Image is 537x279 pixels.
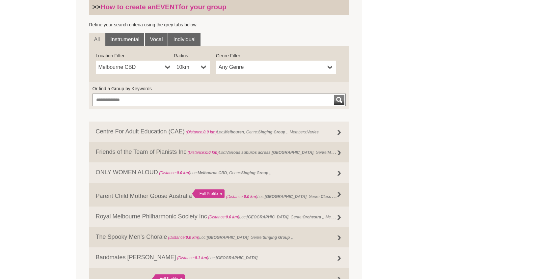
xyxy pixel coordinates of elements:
p: Refine your search criteria using the grey tabs below. [89,21,349,28]
a: Any Genre [216,61,336,74]
strong: 0.0 km [205,150,217,155]
a: Bandmates [PERSON_NAME] (Distance:0.1 km)Loc:[GEOGRAPHIC_DATA], [89,247,349,268]
span: 10km [176,63,199,71]
strong: 0.0 km [226,215,238,219]
a: ONLY WOMEN ALOUD (Distance:0.0 km)Loc:Melbourne CBD, Genre:Singing Group ,, [89,162,349,183]
span: Melbourne CBD [98,63,163,71]
label: Radius: [174,52,210,59]
span: (Distance: ) [159,171,190,175]
a: Centre For Adult Education (CAE) (Distance:0.0 km)Loc:Melbouren, Genre:Singing Group ,, Members:V... [89,122,349,142]
strong: Singing Group , [241,171,270,175]
strong: Orchestra , [303,215,323,219]
strong: Music Session (regular) , [328,149,374,155]
span: (Distance: ) [168,235,200,240]
strong: 0.0 km [203,130,215,134]
span: Loc: , [176,256,259,260]
a: How to create anEVENTfor your group [100,3,227,11]
span: Loc: , Genre: , Members: [207,213,349,220]
strong: 0.0 km [244,194,256,199]
strong: 0.0 km [177,171,189,175]
span: Loc: , Genre: , [226,193,355,199]
strong: Melbouren [224,130,244,134]
a: Instrumental [105,33,144,46]
a: All [89,33,105,46]
strong: Varies [307,130,319,134]
span: Loc: , Genre: , [158,171,272,175]
a: Vocal [145,33,168,46]
a: Royal Melbourne Philharmonic Society Inc (Distance:0.0 km)Loc:[GEOGRAPHIC_DATA], Genre:Orchestra ... [89,207,349,227]
a: The Spooky Men’s Chorale (Distance:0.0 km)Loc:[GEOGRAPHIC_DATA], Genre:Singing Group ,, [89,227,349,247]
a: Friends of the Team of Pianists Inc (Distance:0.0 km)Loc:Various suburbs across [GEOGRAPHIC_DATA]... [89,142,349,162]
span: (Distance: ) [226,194,257,199]
a: 10km [174,61,210,74]
span: Loc: , Genre: , [186,149,375,155]
span: (Distance: ) [188,150,219,155]
label: Location Filter: [96,52,174,59]
h3: >> [93,3,346,11]
strong: Melbourne CBD [198,171,227,175]
strong: 160 [343,215,349,219]
strong: [GEOGRAPHIC_DATA] [265,194,307,199]
strong: Various suburbs across [GEOGRAPHIC_DATA] [226,150,313,155]
strong: 0.0 km [186,235,198,240]
a: Melbourne CBD [96,61,174,74]
span: (Distance: ) [186,130,217,134]
div: Full Profile [192,189,225,198]
span: (Distance: ) [177,256,208,260]
span: (Distance: ) [208,215,239,219]
strong: EVENT [156,3,179,11]
strong: 0.1 km [195,256,207,260]
span: Any Genre [219,63,325,71]
strong: [GEOGRAPHIC_DATA] [207,235,249,240]
span: Loc: , Genre: , Members: [185,130,319,134]
span: Loc: , Genre: , [167,235,293,240]
label: Genre Filter: [216,52,336,59]
a: Individual [168,33,201,46]
strong: Singing Group , [258,130,287,134]
a: Parent Child Mother Goose Australia Full Profile (Distance:0.0 km)Loc:[GEOGRAPHIC_DATA], Genre:Cl... [89,183,349,207]
strong: Class Workshop , [321,193,354,199]
strong: Singing Group , [263,235,292,240]
label: Or find a Group by Keywords [93,85,346,92]
strong: [GEOGRAPHIC_DATA] [216,256,257,260]
strong: [GEOGRAPHIC_DATA] [247,215,288,219]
